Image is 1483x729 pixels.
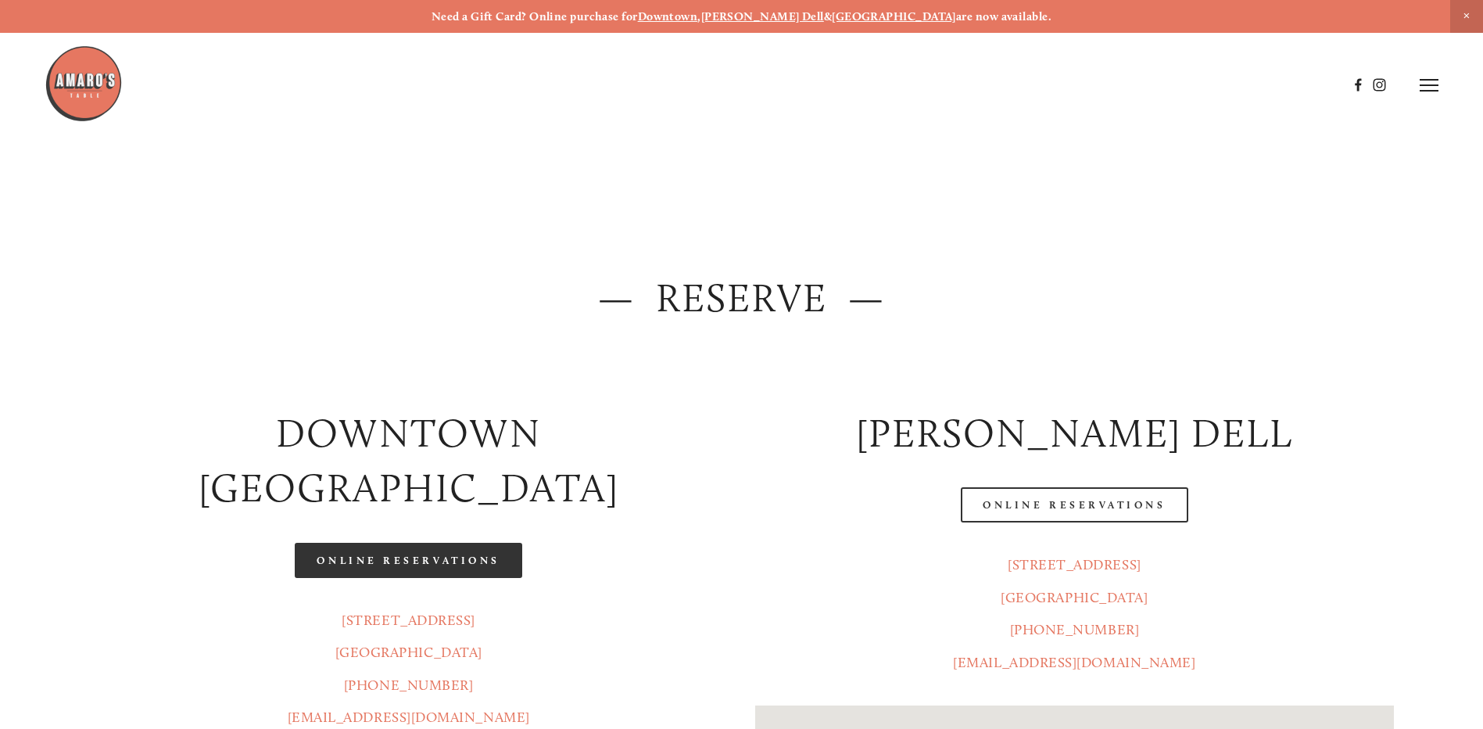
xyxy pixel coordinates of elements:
[832,9,956,23] a: [GEOGRAPHIC_DATA]
[956,9,1051,23] strong: are now available.
[45,45,123,123] img: Amaro's Table
[432,9,638,23] strong: Need a Gift Card? Online purchase for
[89,406,729,516] h2: Downtown [GEOGRAPHIC_DATA]
[335,644,482,661] a: [GEOGRAPHIC_DATA]
[1008,556,1141,573] a: [STREET_ADDRESS]
[89,271,1394,326] h2: — Reserve —
[1010,621,1140,638] a: [PHONE_NUMBER]
[961,487,1187,523] a: Online Reservations
[344,677,474,694] a: [PHONE_NUMBER]
[953,654,1195,671] a: [EMAIL_ADDRESS][DOMAIN_NAME]
[697,9,700,23] strong: ,
[755,406,1395,461] h2: [PERSON_NAME] DELL
[701,9,824,23] a: [PERSON_NAME] Dell
[342,612,475,629] a: [STREET_ADDRESS]
[1001,589,1148,606] a: [GEOGRAPHIC_DATA]
[288,709,530,726] a: [EMAIL_ADDRESS][DOMAIN_NAME]
[638,9,698,23] a: Downtown
[824,9,832,23] strong: &
[295,543,521,578] a: Online Reservations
